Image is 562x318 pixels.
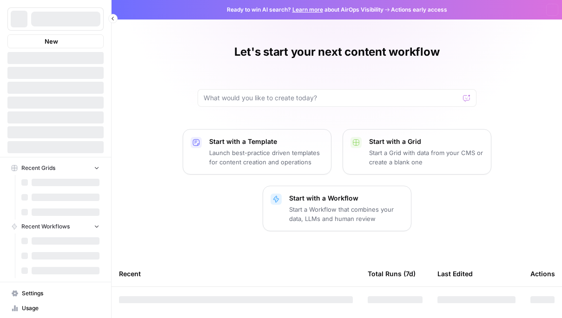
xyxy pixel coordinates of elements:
div: Total Runs (7d) [368,261,416,286]
p: Start with a Workflow [289,194,403,203]
h1: Let's start your next content workflow [234,45,440,59]
p: Start with a Template [209,137,324,146]
a: Settings [7,286,104,301]
span: Actions early access [391,6,447,14]
button: New [7,34,104,48]
button: Start with a GridStart a Grid with data from your CMS or create a blank one [343,129,491,175]
button: Start with a TemplateLaunch best-practice driven templates for content creation and operations [183,129,331,175]
p: Start a Grid with data from your CMS or create a blank one [369,148,483,167]
span: Ready to win AI search? about AirOps Visibility [227,6,383,14]
button: Recent Grids [7,161,104,175]
a: Learn more [292,6,323,13]
p: Launch best-practice driven templates for content creation and operations [209,148,324,167]
input: What would you like to create today? [204,93,459,103]
p: Start a Workflow that combines your data, LLMs and human review [289,205,403,223]
button: Recent Workflows [7,220,104,234]
a: Usage [7,301,104,316]
div: Actions [530,261,555,286]
div: Last Edited [437,261,473,286]
p: Start with a Grid [369,137,483,146]
button: Start with a WorkflowStart a Workflow that combines your data, LLMs and human review [263,186,411,231]
span: Usage [22,304,99,312]
div: Recent [119,261,353,286]
span: Recent Workflows [21,222,70,231]
span: Settings [22,289,99,298]
span: New [45,37,58,46]
span: Recent Grids [21,164,55,172]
